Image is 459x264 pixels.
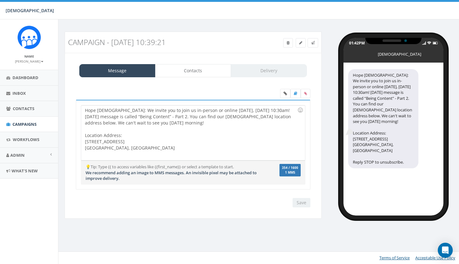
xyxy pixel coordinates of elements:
span: Edit Campaign [299,40,302,45]
small: [PERSON_NAME] [15,59,43,63]
label: Insert Template Text [290,89,301,98]
a: Contacts [155,64,231,77]
div: Use the TAB key to insert emoji faster [297,106,304,114]
span: What's New [12,168,38,174]
div: 01:42PM [349,40,365,46]
a: Terms of Service [379,255,410,261]
span: [DEMOGRAPHIC_DATA] [6,8,54,13]
a: Message [79,64,155,77]
span: 354 / 1600 [282,166,298,170]
span: Delete Campaign [287,40,289,45]
h3: Campaign - [DATE] 10:39:21 [68,38,253,46]
span: We recommend adding an image to MMS messages. An invisible pixel may be attached to improve deliv... [86,170,257,181]
span: Admin [10,152,25,158]
a: Acceptable Use Policy [415,255,455,261]
div: 💡Tip: Type {{ to access variables like {{first_name}} or select a template to start. [81,164,268,181]
div: [DEMOGRAPHIC_DATA] [378,51,409,54]
span: 1 MMS [282,171,298,174]
span: Workflows [13,137,39,142]
small: Name [24,54,34,58]
span: Inbox [12,90,26,96]
span: Contacts [13,106,34,111]
span: Dashboard [12,75,38,80]
div: Open Intercom Messenger [438,243,453,258]
div: Hope [DEMOGRAPHIC_DATA]: We invite you to join us in-person or online [DATE], [DATE] 10:30am! [DA... [81,105,305,160]
a: [PERSON_NAME] [15,58,43,64]
div: Hope [DEMOGRAPHIC_DATA]: We invite you to join us in-person or online [DATE], [DATE] 10:30am! [DA... [348,69,418,168]
span: Campaigns [12,121,37,127]
span: Attach your media [301,89,310,98]
img: Rally_Corp_Icon.png [17,26,41,49]
span: Send Test Message [311,40,315,45]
